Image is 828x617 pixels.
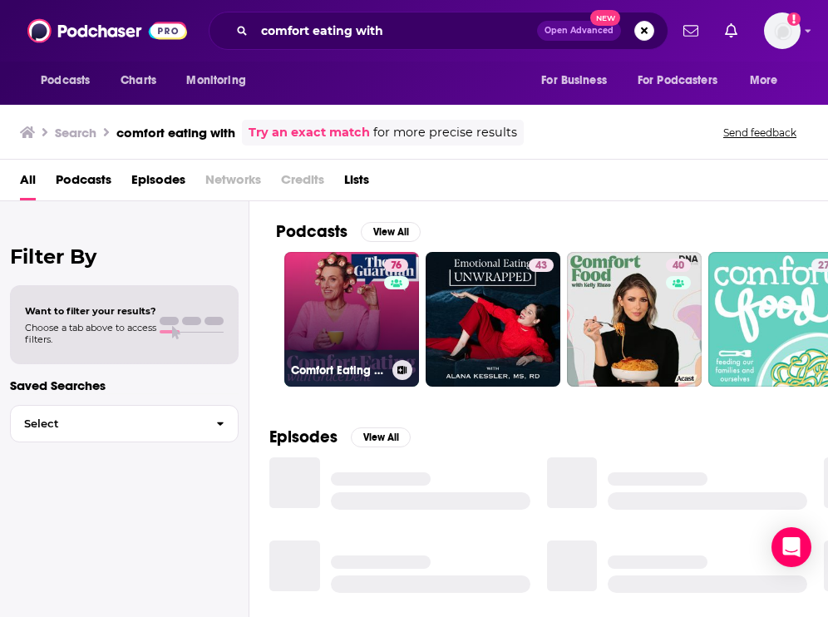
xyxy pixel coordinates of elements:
span: New [590,10,620,26]
span: Networks [205,166,261,200]
h3: Comfort Eating with [PERSON_NAME] [291,363,386,378]
a: Charts [110,65,166,96]
button: open menu [627,65,742,96]
a: Show notifications dropdown [677,17,705,45]
span: For Business [541,69,607,92]
span: 40 [673,258,684,274]
img: Podchaser - Follow, Share and Rate Podcasts [27,15,187,47]
div: Search podcasts, credits, & more... [209,12,668,50]
span: More [750,69,778,92]
div: Open Intercom Messenger [771,527,811,567]
button: Select [10,405,239,442]
h2: Episodes [269,427,338,447]
span: Open Advanced [545,27,614,35]
button: open menu [530,65,628,96]
a: PodcastsView All [276,221,421,242]
a: Try an exact match [249,123,370,142]
span: Podcasts [41,69,90,92]
span: For Podcasters [638,69,717,92]
h2: Podcasts [276,221,347,242]
a: Lists [344,166,369,200]
h3: comfort eating with [116,125,235,141]
span: 43 [535,258,547,274]
button: open menu [175,65,267,96]
span: Choose a tab above to access filters. [25,322,156,345]
span: Select [11,418,203,429]
a: 76Comfort Eating with [PERSON_NAME] [284,252,419,387]
a: 43 [529,259,554,272]
a: 43 [426,252,560,387]
a: 40 [567,252,702,387]
button: View All [351,427,411,447]
button: open menu [738,65,799,96]
span: 76 [391,258,402,274]
span: Want to filter your results? [25,305,156,317]
button: View All [361,222,421,242]
h2: Filter By [10,244,239,269]
a: 76 [384,259,408,272]
button: Show profile menu [764,12,801,49]
a: EpisodesView All [269,427,411,447]
a: Show notifications dropdown [718,17,744,45]
span: Monitoring [186,69,245,92]
span: Logged in as riley.davis [764,12,801,49]
a: 40 [666,259,691,272]
svg: Add a profile image [787,12,801,26]
h3: Search [55,125,96,141]
a: Podcasts [56,166,111,200]
span: Credits [281,166,324,200]
button: open menu [29,65,111,96]
button: Open AdvancedNew [537,21,621,41]
button: Send feedback [718,126,801,140]
a: Episodes [131,166,185,200]
span: Charts [121,69,156,92]
p: Saved Searches [10,378,239,393]
img: User Profile [764,12,801,49]
input: Search podcasts, credits, & more... [254,17,537,44]
span: for more precise results [373,123,517,142]
a: All [20,166,36,200]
